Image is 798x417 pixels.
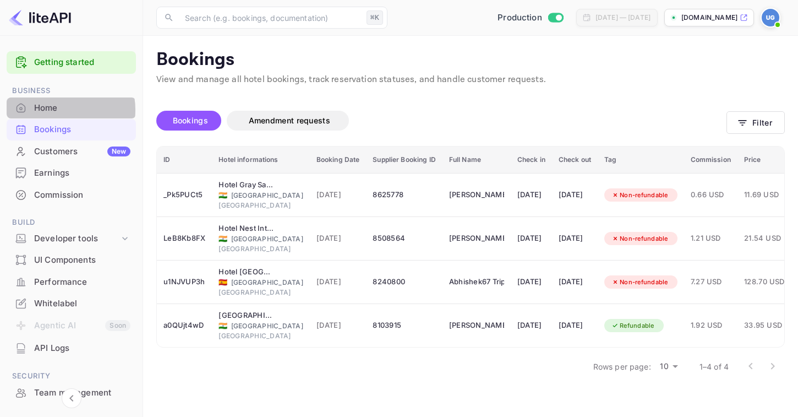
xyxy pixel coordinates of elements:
[7,163,136,183] a: Earnings
[449,230,504,247] div: Utkarsh Goyal
[34,145,130,158] div: Customers
[316,189,360,201] span: [DATE]
[218,278,303,288] div: [GEOGRAPHIC_DATA]
[218,288,303,297] div: [GEOGRAPHIC_DATA]
[7,382,136,403] a: Team management
[373,230,435,247] div: 8508564
[7,293,136,315] div: Whitelabel
[511,147,552,174] th: Check in
[316,232,360,245] span: [DATE]
[62,388,81,408] button: Collapse navigation
[178,7,362,29] input: Search (e.g. bookings, documentation)
[7,382,136,404] div: Team management
[34,342,130,355] div: API Logs
[163,273,205,291] div: u1NJVUP3h
[7,51,136,74] div: Getting started
[517,317,545,334] div: [DATE]
[373,273,435,291] div: 8240800
[691,232,731,245] span: 1.21 USD
[157,147,212,174] th: ID
[373,317,435,334] div: 8103915
[218,331,303,341] div: [GEOGRAPHIC_DATA]
[34,189,130,202] div: Commission
[7,98,136,119] div: Home
[7,119,136,140] div: Bookings
[604,232,675,246] div: Non-refundable
[604,275,675,289] div: Non-refundable
[34,387,130,399] div: Team management
[7,163,136,184] div: Earnings
[34,102,130,115] div: Home
[218,279,227,286] span: Spain
[218,235,227,242] span: India
[517,230,545,247] div: [DATE]
[552,147,598,174] th: Check out
[691,189,731,201] span: 0.66 USD
[218,244,303,254] div: [GEOGRAPHIC_DATA]
[598,147,684,174] th: Tag
[7,250,136,271] div: UI Components
[7,98,136,118] a: Home
[7,216,136,229] span: Build
[156,49,785,71] p: Bookings
[34,56,130,69] a: Getting started
[163,230,205,247] div: LeB8Kb8FX
[7,272,136,293] div: Performance
[366,147,442,174] th: Supplier Booking ID
[7,185,136,205] a: Commission
[559,230,591,247] div: [DATE]
[7,338,136,358] a: API Logs
[218,223,274,234] div: Hotel Nest International
[493,12,567,24] div: Switch to Sandbox mode
[691,319,731,332] span: 1.92 USD
[218,191,303,201] div: [GEOGRAPHIC_DATA]
[34,232,119,245] div: Developer tools
[7,119,136,139] a: Bookings
[449,317,504,334] div: Utkarsh Goyal
[310,147,367,174] th: Booking Date
[34,167,130,180] div: Earnings
[7,85,136,97] span: Business
[559,317,591,334] div: [DATE]
[449,186,504,204] div: Utkarsh Goyal
[316,276,360,288] span: [DATE]
[218,310,274,321] div: Hotel Southern
[156,111,726,131] div: account-settings tabs
[34,297,130,310] div: Whitelabel
[107,147,130,156] div: New
[34,254,130,267] div: UI Components
[691,276,731,288] span: 7.27 USD
[7,293,136,313] a: Whitelabel
[218,267,274,278] div: Hotel Silken Sant Gervasi
[9,9,71,26] img: LiteAPI logo
[559,273,591,291] div: [DATE]
[593,361,651,372] p: Rows per page:
[655,359,682,375] div: 10
[604,188,675,202] div: Non-refundable
[34,276,130,289] div: Performance
[7,141,136,163] div: CustomersNew
[212,147,310,174] th: Hotel informations
[373,186,435,204] div: 8625778
[7,229,136,248] div: Developer tools
[449,273,504,291] div: Abhishek67 Tripathi67
[218,322,227,329] span: India
[517,186,545,204] div: [DATE]
[34,123,130,136] div: Bookings
[316,319,360,332] span: [DATE]
[7,370,136,382] span: Security
[218,321,303,331] div: [GEOGRAPHIC_DATA]
[604,319,662,333] div: Refundable
[163,186,205,204] div: _Pk5PUCt5
[218,180,274,191] div: Hotel Gray Saffron
[173,116,208,125] span: Bookings
[218,234,303,244] div: [GEOGRAPHIC_DATA]
[7,141,136,161] a: CustomersNew
[367,10,383,25] div: ⌘K
[726,111,785,134] button: Filter
[163,317,205,334] div: a0QUjt4wD
[7,272,136,292] a: Performance
[7,338,136,359] div: API Logs
[442,147,511,174] th: Full Name
[7,250,136,270] a: UI Components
